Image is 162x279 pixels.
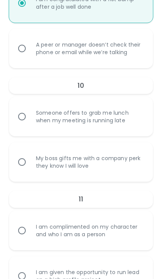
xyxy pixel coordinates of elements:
h6: 11 [18,194,144,205]
div: A peer or manager doesn’t check their phone or email while we’re talking [30,32,149,65]
h6: 10 [18,80,144,91]
div: My boss gifts me with a company perk they know I will love [30,145,149,179]
div: I am complimented on my character and who I am as a person [30,214,149,247]
div: Someone offers to grab me lunch when my meeting is running late [30,100,149,133]
div: choice-group-check [9,68,153,182]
